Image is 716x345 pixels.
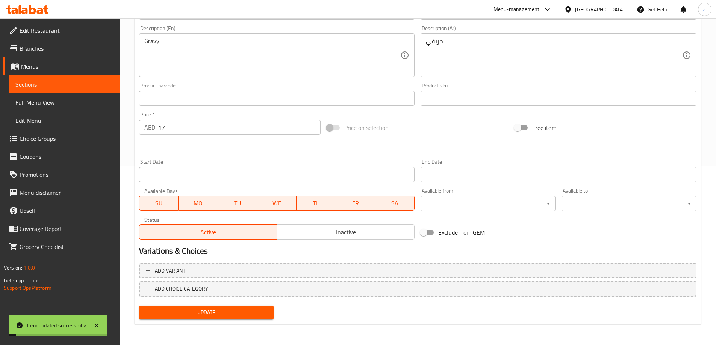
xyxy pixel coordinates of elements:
span: Inactive [280,227,412,238]
button: SU [139,196,179,211]
span: WE [260,198,294,209]
textarea: Gravy [144,38,401,73]
span: TH [300,198,333,209]
span: Promotions [20,170,114,179]
span: Update [145,308,268,317]
button: FR [336,196,375,211]
button: Update [139,306,274,319]
div: Menu-management [493,5,540,14]
input: Please enter product barcode [139,91,415,106]
span: MO [182,198,215,209]
span: 1.0.0 [23,263,35,273]
span: Edit Restaurant [20,26,114,35]
span: SU [142,198,176,209]
a: Menu disclaimer [3,184,120,202]
a: Upsell [3,202,120,220]
span: FR [339,198,372,209]
a: Full Menu View [9,93,120,111]
h2: Variations & Choices [139,246,696,257]
span: Grocery Checklist [20,242,114,251]
span: Active [142,227,274,238]
span: TU [221,198,254,209]
button: SA [375,196,415,211]
button: TH [297,196,336,211]
span: Coupons [20,152,114,161]
p: AED [144,123,155,132]
a: Support.OpsPlatform [4,283,51,293]
button: Active [139,224,277,240]
button: Add variant [139,263,696,279]
span: Full Menu View [15,98,114,107]
button: TU [218,196,257,211]
span: Get support on: [4,276,38,285]
a: Menus [3,57,120,75]
span: Upsell [20,206,114,215]
a: Sections [9,75,120,93]
a: Promotions [3,166,120,184]
a: Grocery Checklist [3,238,120,256]
span: Choice Groups [20,134,114,143]
div: ​ [421,196,556,211]
div: ​ [562,196,696,211]
span: Add variant [155,266,185,276]
span: Branches [20,44,114,53]
span: Coverage Report [20,224,114,233]
span: Edit Menu [15,116,114,125]
button: ADD CHOICE CATEGORY [139,281,696,297]
span: SA [378,198,412,209]
a: Edit Restaurant [3,21,120,39]
span: Sections [15,80,114,89]
a: Coupons [3,148,120,166]
span: Price on selection [344,123,389,132]
a: Coverage Report [3,220,120,238]
span: Free item [532,123,556,132]
a: Edit Menu [9,111,120,130]
input: Please enter price [158,120,321,135]
button: MO [179,196,218,211]
span: ADD CHOICE CATEGORY [155,284,208,294]
div: [GEOGRAPHIC_DATA] [575,5,625,14]
span: Exclude from GEM [438,228,485,237]
span: Version: [4,263,22,273]
span: a [703,5,706,14]
input: Please enter product sku [421,91,696,106]
a: Branches [3,39,120,57]
span: Menu disclaimer [20,188,114,197]
button: WE [257,196,297,211]
textarea: جريفي [426,38,682,73]
a: Choice Groups [3,130,120,148]
button: Inactive [277,224,415,240]
div: Item updated successfully [27,321,86,330]
span: Menus [21,62,114,71]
